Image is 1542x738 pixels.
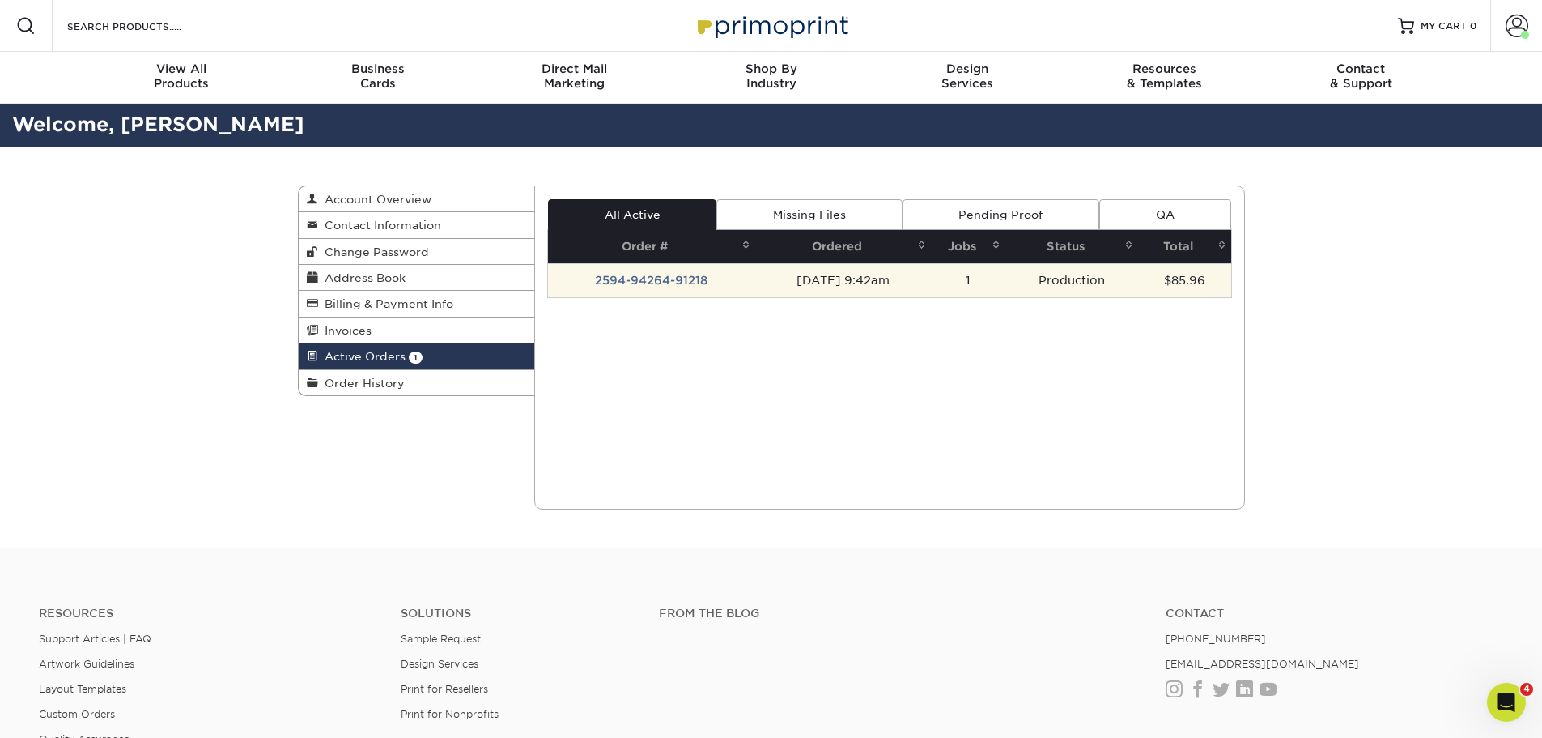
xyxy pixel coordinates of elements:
a: Contact Information [299,212,535,238]
a: [EMAIL_ADDRESS][DOMAIN_NAME] [1166,658,1359,670]
span: View All [83,62,280,76]
h4: Resources [39,607,376,621]
span: Address Book [318,271,406,284]
a: Contact [1166,607,1503,621]
a: Pending Proof [903,199,1099,230]
a: Change Password [299,239,535,265]
span: Invoices [318,324,372,337]
span: Business [279,62,476,76]
a: Design Services [401,658,478,670]
th: Jobs [931,230,1005,263]
a: View AllProducts [83,52,280,104]
span: Direct Mail [476,62,673,76]
div: Marketing [476,62,673,91]
a: Artwork Guidelines [39,658,134,670]
span: Change Password [318,245,429,258]
th: Total [1138,230,1230,263]
a: Invoices [299,318,535,343]
a: Address Book [299,265,535,291]
a: Sample Request [401,633,481,645]
a: Shop ByIndustry [673,52,869,104]
a: Active Orders 1 [299,343,535,369]
input: SEARCH PRODUCTS..... [66,16,223,36]
th: Order # [548,230,755,263]
span: 4 [1520,683,1533,696]
a: BusinessCards [279,52,476,104]
td: 2594-94264-91218 [548,263,755,297]
div: Services [869,62,1066,91]
a: Missing Files [716,199,902,230]
span: Contact Information [318,219,441,232]
th: Ordered [755,230,931,263]
div: & Templates [1066,62,1263,91]
span: Billing & Payment Info [318,297,453,310]
span: Resources [1066,62,1263,76]
a: DesignServices [869,52,1066,104]
a: [PHONE_NUMBER] [1166,633,1266,645]
h4: Solutions [401,607,635,621]
img: Primoprint [690,8,852,43]
a: Resources& Templates [1066,52,1263,104]
a: Billing & Payment Info [299,291,535,317]
td: $85.96 [1138,263,1230,297]
span: Shop By [673,62,869,76]
span: Design [869,62,1066,76]
span: Contact [1263,62,1459,76]
td: Production [1005,263,1138,297]
a: Support Articles | FAQ [39,633,151,645]
a: Contact& Support [1263,52,1459,104]
span: Active Orders [318,350,406,363]
span: MY CART [1421,19,1467,33]
div: Cards [279,62,476,91]
td: [DATE] 9:42am [755,263,931,297]
a: All Active [548,199,716,230]
a: QA [1099,199,1230,230]
a: Direct MailMarketing [476,52,673,104]
span: 0 [1470,20,1477,32]
a: Account Overview [299,186,535,212]
div: Products [83,62,280,91]
th: Status [1005,230,1138,263]
a: Order History [299,370,535,395]
span: 1 [409,352,423,364]
td: 1 [931,263,1005,297]
span: Account Overview [318,193,431,206]
iframe: Intercom live chat [1487,683,1526,722]
span: Order History [318,377,405,390]
h4: From the Blog [659,607,1122,621]
div: & Support [1263,62,1459,91]
div: Industry [673,62,869,91]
